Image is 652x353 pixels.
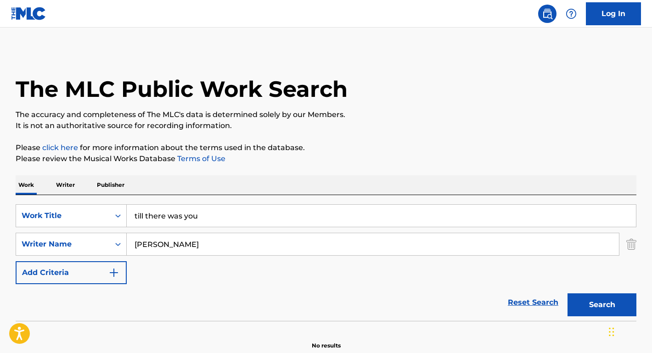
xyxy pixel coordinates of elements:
img: 9d2ae6d4665cec9f34b9.svg [108,267,119,278]
p: No results [312,331,341,350]
img: help [566,8,577,19]
a: click here [42,143,78,152]
img: MLC Logo [11,7,46,20]
button: Add Criteria [16,261,127,284]
div: Work Title [22,210,104,221]
img: search [542,8,553,19]
p: Please for more information about the terms used in the database. [16,142,636,153]
a: Reset Search [503,292,563,313]
a: Public Search [538,5,556,23]
p: Writer [53,175,78,195]
img: Delete Criterion [626,233,636,256]
p: Work [16,175,37,195]
p: Please review the Musical Works Database [16,153,636,164]
div: Writer Name [22,239,104,250]
form: Search Form [16,204,636,321]
p: Publisher [94,175,127,195]
p: The accuracy and completeness of The MLC's data is determined solely by our Members. [16,109,636,120]
a: Terms of Use [175,154,225,163]
div: Help [562,5,580,23]
a: Log In [586,2,641,25]
h1: The MLC Public Work Search [16,75,348,103]
iframe: Chat Widget [606,309,652,353]
p: It is not an authoritative source for recording information. [16,120,636,131]
div: Widget de chat [606,309,652,353]
div: Glisser [609,318,614,346]
button: Search [568,293,636,316]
